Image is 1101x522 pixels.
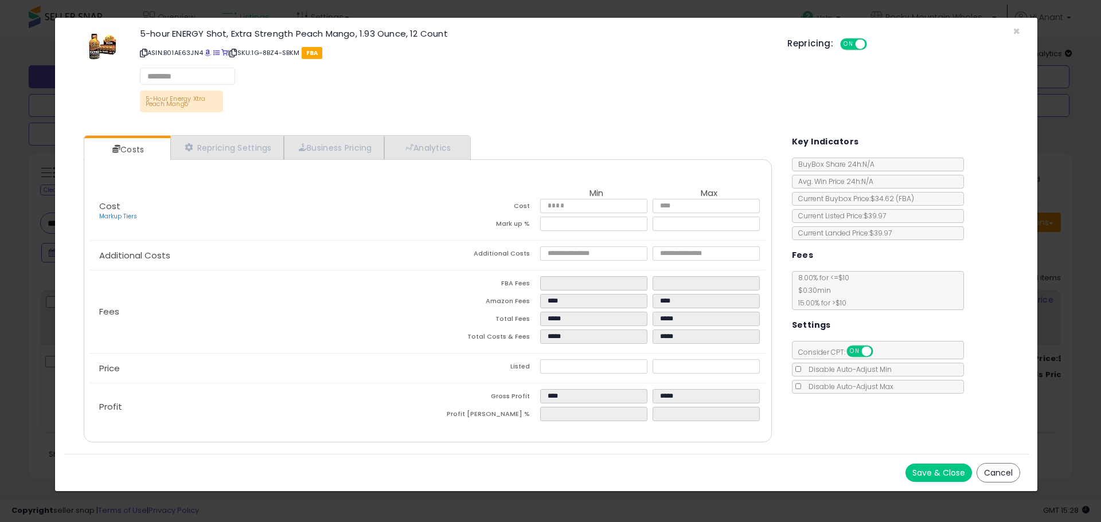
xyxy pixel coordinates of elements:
a: All offer listings [213,48,220,57]
span: Disable Auto-Adjust Min [803,364,892,374]
td: Total Fees [428,312,540,329]
a: Repricing Settings [170,136,284,159]
button: Save & Close [905,464,972,482]
span: Consider CPT: [792,347,888,357]
span: Avg. Win Price 24h: N/A [792,176,873,186]
span: 8.00 % for <= $10 [792,273,849,308]
a: Markup Tiers [99,212,137,221]
span: ON [848,347,862,356]
td: FBA Fees [428,276,540,294]
td: Profit [PERSON_NAME] % [428,407,540,425]
a: Costs [84,138,169,161]
h5: Settings [792,318,831,332]
p: Additional Costs [90,251,428,260]
span: FBA [302,47,323,59]
p: 5-Hour Energy Xtra Peach Mango [140,91,223,112]
img: 51cNOhIk8TL._SL60_.jpg [85,29,119,64]
p: Price [90,364,428,373]
a: Business Pricing [284,136,384,159]
th: Max [653,189,765,199]
p: ASIN: B01AE63JN4 | SKU: 1G-8BZ4-SBKM [140,44,770,62]
a: Analytics [384,136,469,159]
p: Cost [90,202,428,221]
span: 15.00 % for > $10 [792,298,846,308]
td: Cost [428,199,540,217]
span: $0.30 min [792,285,831,295]
span: Current Buybox Price: [792,194,914,203]
a: Your listing only [221,48,228,57]
span: $34.62 [870,194,914,203]
td: Amazon Fees [428,294,540,312]
span: OFF [871,347,889,356]
h5: Key Indicators [792,135,859,149]
span: Current Landed Price: $39.97 [792,228,892,238]
button: Cancel [977,463,1020,482]
td: Additional Costs [428,246,540,264]
span: BuyBox Share 24h: N/A [792,159,874,169]
span: Disable Auto-Adjust Max [803,382,893,391]
h5: Repricing: [787,39,833,48]
span: OFF [865,40,884,49]
th: Min [540,189,653,199]
p: Profit [90,402,428,411]
span: ( FBA ) [896,194,914,203]
a: BuyBox page [205,48,211,57]
td: Total Costs & Fees [428,329,540,347]
td: Mark up % [428,217,540,234]
td: Gross Profit [428,389,540,407]
h5: Fees [792,248,814,262]
span: Current Listed Price: $39.97 [792,211,886,221]
p: Fees [90,307,428,316]
span: ON [841,40,856,49]
span: × [1013,23,1020,40]
h3: 5-hour ENERGY Shot, Extra Strength Peach Mango, 1.93 Ounce, 12 Count [140,29,770,38]
td: Listed [428,359,540,377]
